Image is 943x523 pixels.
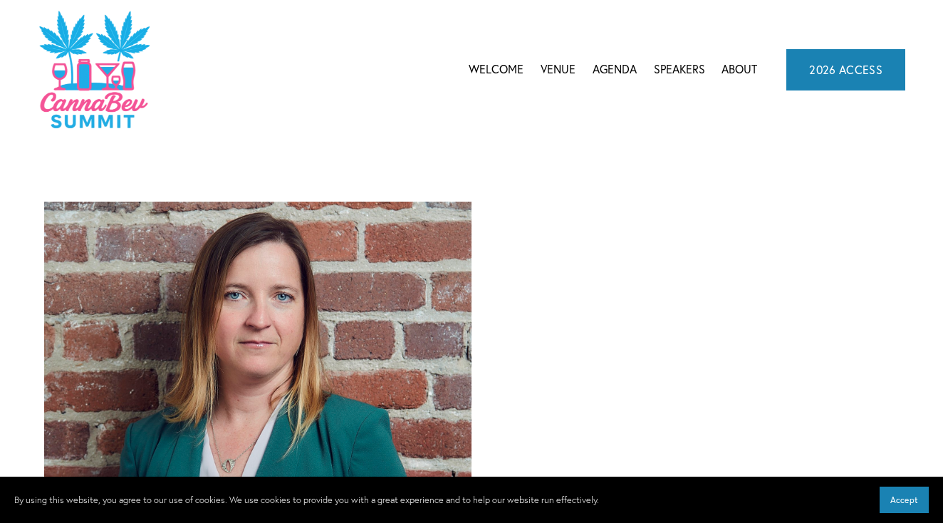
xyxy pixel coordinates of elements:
button: Accept [880,487,929,513]
a: folder dropdown [593,59,637,81]
span: Agenda [593,60,637,79]
a: About [721,59,757,81]
a: 2026 ACCESS [786,49,905,90]
a: Welcome [469,59,523,81]
img: CannaDataCon [38,9,150,130]
span: Accept [890,494,918,505]
p: By using this website, you agree to our use of cookies. We use cookies to provide you with a grea... [14,492,599,508]
a: Speakers [654,59,705,81]
a: Venue [541,59,575,81]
